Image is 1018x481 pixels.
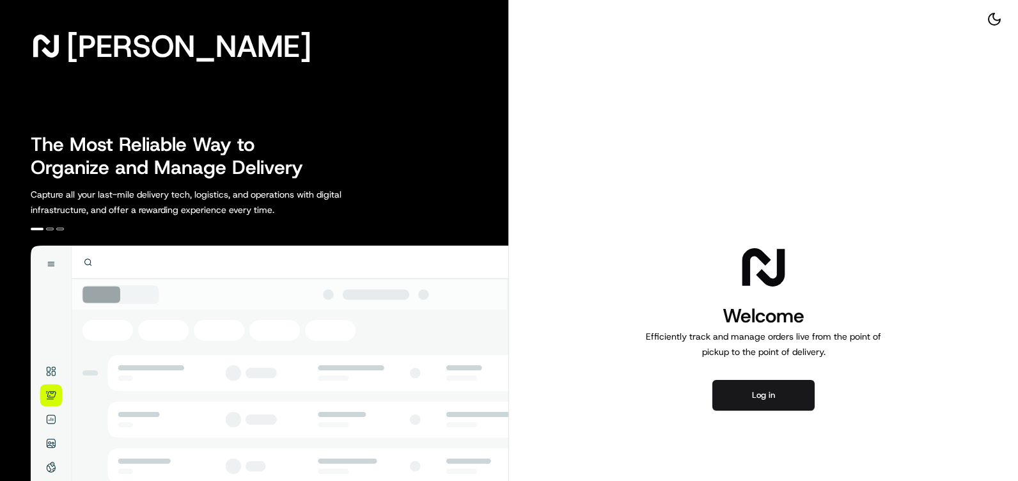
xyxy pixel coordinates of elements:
span: [PERSON_NAME] [67,33,311,59]
h2: The Most Reliable Way to Organize and Manage Delivery [31,133,317,179]
h1: Welcome [641,303,886,329]
p: Capture all your last-mile delivery tech, logistics, and operations with digital infrastructure, ... [31,187,399,217]
p: Efficiently track and manage orders live from the point of pickup to the point of delivery. [641,329,886,359]
button: Log in [712,380,815,411]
